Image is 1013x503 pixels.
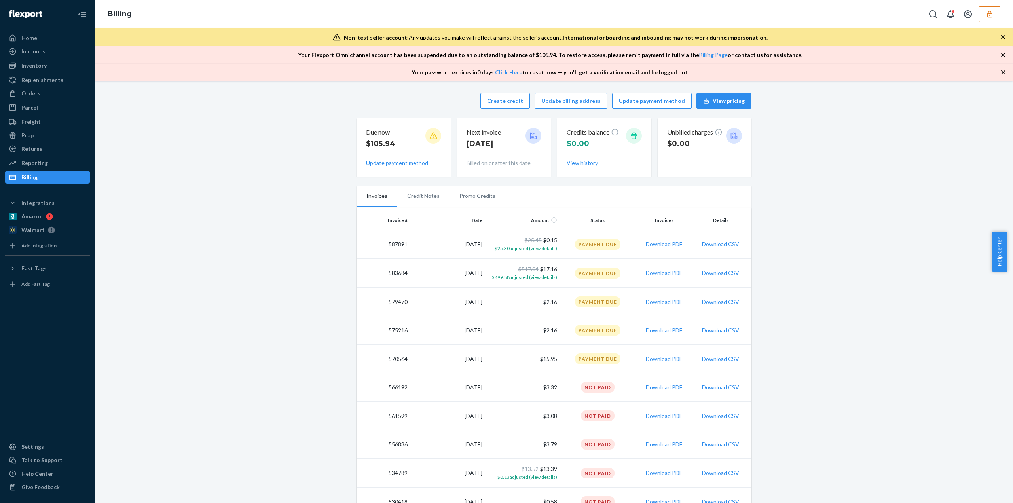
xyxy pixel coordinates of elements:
[702,326,739,334] button: Download CSV
[575,296,620,307] div: Payment Due
[5,440,90,453] a: Settings
[21,470,53,478] div: Help Center
[74,6,90,22] button: Close Navigation
[486,288,560,316] td: $2.16
[992,232,1007,272] span: Help Center
[646,412,682,420] button: Download PDF
[581,382,615,393] div: Not Paid
[646,298,682,306] button: Download PDF
[575,325,620,336] div: Payment Due
[567,128,619,137] p: Credits balance
[581,439,615,450] div: Not Paid
[411,373,486,402] td: [DATE]
[21,104,38,112] div: Parcel
[486,430,560,459] td: $3.79
[357,230,411,259] td: 587891
[696,93,751,109] button: View pricing
[467,128,501,137] p: Next invoice
[21,89,40,97] div: Orders
[21,199,55,207] div: Integrations
[21,173,38,181] div: Billing
[21,47,46,55] div: Inbounds
[411,259,486,288] td: [DATE]
[960,6,976,22] button: Open account menu
[21,213,43,220] div: Amazon
[581,468,615,478] div: Not Paid
[344,34,409,41] span: Non-test seller account:
[366,128,395,137] p: Due now
[5,101,90,114] a: Parcel
[563,34,768,41] span: International onboarding and inbounding may not work during impersonation.
[646,240,682,248] button: Download PDF
[411,288,486,316] td: [DATE]
[5,224,90,236] a: Walmart
[366,159,428,167] button: Update payment method
[21,281,50,287] div: Add Fast Tag
[925,6,941,22] button: Open Search Box
[612,93,692,109] button: Update payment method
[5,481,90,494] button: Give Feedback
[357,402,411,430] td: 561599
[5,142,90,155] a: Returns
[5,59,90,72] a: Inventory
[646,440,682,448] button: Download PDF
[21,456,63,464] div: Talk to Support
[21,483,60,491] div: Give Feedback
[646,383,682,391] button: Download PDF
[702,355,739,363] button: Download CSV
[535,93,607,109] button: Update billing address
[702,440,739,448] button: Download CSV
[963,479,1005,499] iframe: Opens a widget where you can chat to one of our agents
[495,245,557,251] span: $25.30 adjusted (view details)
[5,87,90,100] a: Orders
[581,410,615,421] div: Not Paid
[575,353,620,364] div: Payment Due
[486,259,560,288] td: $17.16
[21,264,47,272] div: Fast Tags
[357,259,411,288] td: 583684
[5,454,90,467] button: Talk to Support
[357,316,411,345] td: 575216
[411,316,486,345] td: [DATE]
[646,269,682,277] button: Download PDF
[646,326,682,334] button: Download PDF
[492,273,557,281] button: $499.88adjusted (view details)
[9,10,42,18] img: Flexport logo
[21,62,47,70] div: Inventory
[943,6,958,22] button: Open notifications
[702,269,739,277] button: Download CSV
[21,145,42,153] div: Returns
[525,237,542,243] span: $25.45
[411,430,486,459] td: [DATE]
[575,239,620,250] div: Payment Due
[21,131,34,139] div: Prep
[357,186,397,207] li: Invoices
[411,345,486,373] td: [DATE]
[467,139,501,149] p: [DATE]
[702,412,739,420] button: Download CSV
[5,74,90,86] a: Replenishments
[486,402,560,430] td: $3.08
[522,465,539,472] span: $13.52
[5,45,90,58] a: Inbounds
[5,262,90,275] button: Fast Tags
[397,186,450,206] li: Credit Notes
[667,128,723,137] p: Unbilled charges
[21,118,41,126] div: Freight
[366,139,395,149] p: $105.94
[411,211,486,230] th: Date
[5,116,90,128] a: Freight
[21,76,63,84] div: Replenishments
[486,459,560,488] td: $13.39
[575,268,620,279] div: Payment Due
[357,345,411,373] td: 570564
[567,139,589,148] span: $0.00
[693,211,751,230] th: Details
[646,355,682,363] button: Download PDF
[560,211,635,230] th: Status
[5,157,90,169] a: Reporting
[467,159,542,167] p: Billed on or after this date
[344,34,768,42] div: Any updates you make will reflect against the seller's account.
[567,159,598,167] button: View history
[108,9,132,18] a: Billing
